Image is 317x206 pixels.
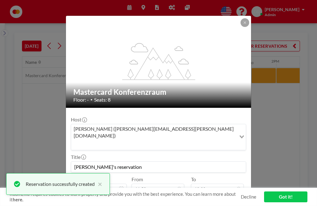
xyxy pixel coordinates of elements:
[71,124,246,150] div: Search for option
[72,125,235,139] span: [PERSON_NAME] ([PERSON_NAME][EMAIL_ADDRESS][PERSON_NAME][DOMAIN_NAME])
[73,87,244,97] h2: Mastercard Konferenzraum
[132,176,143,182] label: From
[191,176,196,182] label: To
[90,97,93,102] span: •
[264,191,307,202] a: Got it!
[94,97,111,103] span: Seats: 8
[71,154,85,160] label: Title
[26,180,95,188] div: Reservation successfully created
[73,97,89,103] span: Floor: -
[10,191,241,203] span: Roomzilla requires cookies to work properly and provide you with the best experience. You can lea...
[71,162,246,172] input: (No title)
[13,197,23,202] a: here.
[72,141,236,149] input: Search for option
[241,194,256,200] a: Decline
[95,180,102,188] button: close
[187,178,189,192] span: -
[71,116,86,123] label: Host
[122,43,195,80] g: flex-grow: 1.2;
